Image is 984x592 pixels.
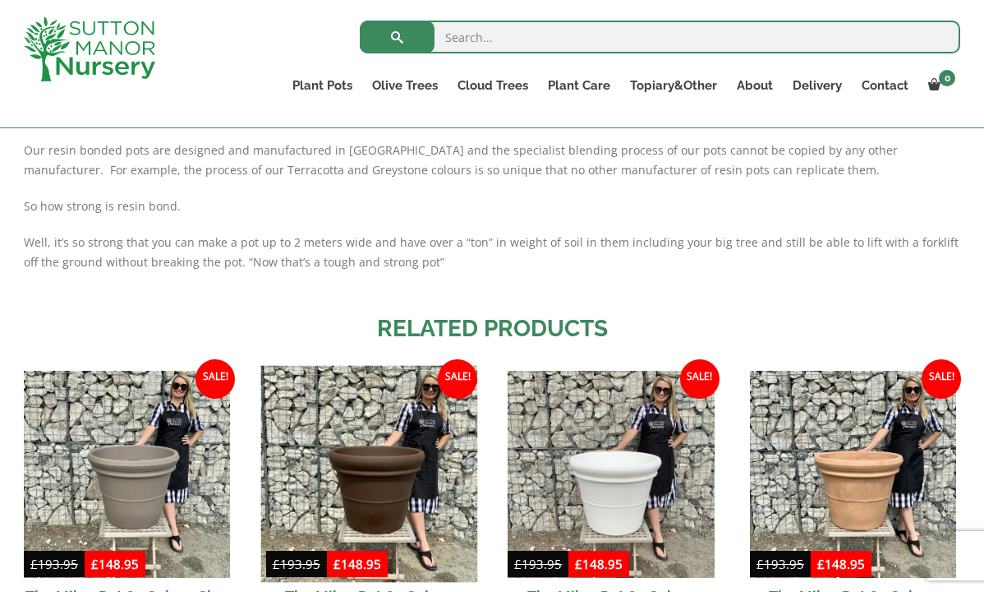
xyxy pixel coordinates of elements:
a: Olive Trees [362,74,448,97]
span: Sale! [922,359,961,399]
a: About [727,74,783,97]
bdi: 148.95 [333,556,381,572]
span: Sale! [438,359,477,399]
span: £ [756,556,764,572]
span: £ [91,556,99,572]
bdi: 193.95 [514,556,562,572]
bdi: 148.95 [91,556,139,572]
a: Plant Pots [283,74,362,97]
span: Sale! [195,359,235,399]
img: The Milan Pot 65 Colour Mocha [260,366,477,583]
span: £ [273,556,280,572]
a: Contact [852,74,918,97]
img: The Milan Pot 65 Colour Terracotta [750,371,956,577]
img: The Milan Pot 65 Colour Snow White [508,371,714,577]
p: Our resin bonded pots are designed and manufactured in [GEOGRAPHIC_DATA] and the specialist blend... [24,141,960,180]
bdi: 193.95 [30,556,78,572]
bdi: 148.95 [575,556,623,572]
bdi: 148.95 [817,556,865,572]
bdi: 193.95 [273,556,320,572]
img: logo [24,16,155,81]
p: Well, it’s so strong that you can make a pot up to 2 meters wide and have over a “ton” in weight ... [24,233,960,272]
a: Plant Care [538,74,620,97]
span: £ [333,556,341,572]
span: 0 [939,70,955,86]
span: Sale! [680,359,720,399]
span: £ [575,556,582,572]
span: £ [30,556,38,572]
a: 0 [918,74,960,97]
a: Delivery [783,74,852,97]
h2: Related products [24,312,960,346]
img: The Milan Pot 65 Colour Clay [24,371,230,577]
p: So how strong is resin bond. [24,197,960,216]
input: Search... [360,21,960,53]
bdi: 193.95 [756,556,804,572]
a: Cloud Trees [448,74,538,97]
a: Topiary&Other [620,74,727,97]
span: £ [817,556,825,572]
span: £ [514,556,522,572]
